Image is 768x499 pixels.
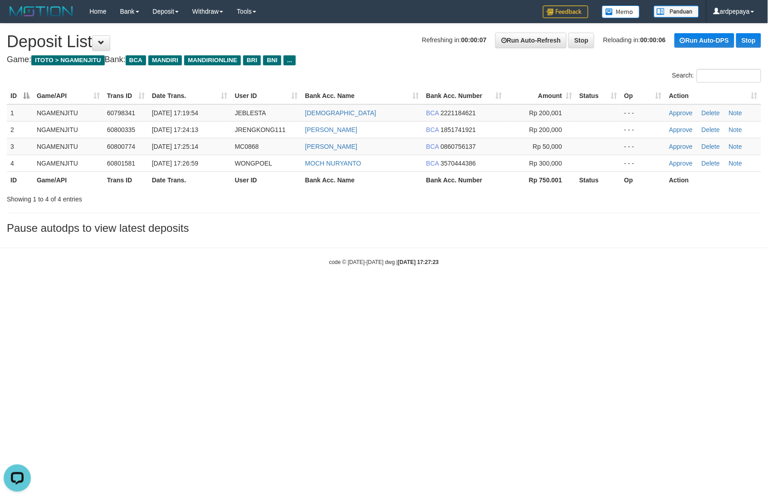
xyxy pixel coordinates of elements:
th: User ID [231,171,302,188]
a: Approve [669,143,693,150]
span: BCA [126,55,146,65]
div: Showing 1 to 4 of 4 entries [7,191,313,204]
th: Game/API [33,171,103,188]
a: Approve [669,160,693,167]
span: ... [284,55,296,65]
th: Rp 750.001 [505,171,576,188]
label: Search: [672,69,761,83]
td: 4 [7,155,33,171]
small: code © [DATE]-[DATE] dwg | [329,259,439,265]
span: MANDIRI [148,55,182,65]
span: Copy 1851741921 to clipboard [440,126,476,133]
a: Note [729,126,743,133]
th: Trans ID: activate to sort column ascending [103,88,148,104]
th: User ID: activate to sort column ascending [231,88,302,104]
th: Bank Acc. Number: activate to sort column ascending [422,88,505,104]
a: [PERSON_NAME] [305,143,357,150]
span: Copy 2221184621 to clipboard [440,109,476,117]
strong: [DATE] 17:27:23 [398,259,439,265]
a: MOCH NURYANTO [305,160,362,167]
th: Status [576,171,621,188]
span: WONGPOEL [235,160,272,167]
a: Note [729,109,743,117]
a: Note [729,160,743,167]
a: Approve [669,109,693,117]
a: Stop [736,33,761,48]
td: - - - [621,155,665,171]
span: 60800774 [107,143,135,150]
th: Date Trans. [148,171,231,188]
h4: Game: Bank: [7,55,761,64]
h1: Deposit List [7,33,761,51]
td: 1 [7,104,33,122]
td: NGAMENJITU [33,138,103,155]
th: ID: activate to sort column descending [7,88,33,104]
span: BCA [426,143,439,150]
img: Feedback.jpg [543,5,588,18]
button: Open LiveChat chat widget [4,4,31,31]
span: Reloading in: [603,36,666,44]
th: Action: activate to sort column ascending [665,88,761,104]
img: panduan.png [654,5,699,18]
a: Stop [568,33,594,48]
span: BCA [426,160,439,167]
span: 60801581 [107,160,135,167]
td: - - - [621,121,665,138]
td: NGAMENJITU [33,155,103,171]
strong: 00:00:06 [641,36,666,44]
span: ITOTO > NGAMENJITU [31,55,105,65]
a: Delete [702,160,720,167]
td: NGAMENJITU [33,104,103,122]
th: Date Trans.: activate to sort column ascending [148,88,231,104]
span: Refreshing in: [422,36,486,44]
span: BCA [426,109,439,117]
th: Bank Acc. Number [422,171,505,188]
th: Bank Acc. Name: activate to sort column ascending [302,88,423,104]
span: JRENGKONG111 [235,126,286,133]
th: Op: activate to sort column ascending [621,88,665,104]
span: Copy 0860756137 to clipboard [440,143,476,150]
span: BRI [243,55,261,65]
a: [DEMOGRAPHIC_DATA] [305,109,377,117]
th: Game/API: activate to sort column ascending [33,88,103,104]
span: [DATE] 17:26:59 [152,160,198,167]
span: Rp 300,000 [529,160,562,167]
th: ID [7,171,33,188]
img: Button%20Memo.svg [602,5,640,18]
span: Rp 200,001 [529,109,562,117]
span: BNI [263,55,281,65]
h3: Pause autodps to view latest deposits [7,222,761,234]
th: Status: activate to sort column ascending [576,88,621,104]
td: 2 [7,121,33,138]
strong: 00:00:07 [461,36,487,44]
td: 3 [7,138,33,155]
a: Run Auto-Refresh [495,33,567,48]
td: NGAMENJITU [33,121,103,138]
span: [DATE] 17:24:13 [152,126,198,133]
span: Rp 200,000 [529,126,562,133]
img: MOTION_logo.png [7,5,76,18]
span: MC0868 [235,143,259,150]
td: - - - [621,104,665,122]
td: - - - [621,138,665,155]
input: Search: [697,69,761,83]
span: 60800335 [107,126,135,133]
a: [PERSON_NAME] [305,126,357,133]
span: Copy 3570444386 to clipboard [440,160,476,167]
span: [DATE] 17:19:54 [152,109,198,117]
a: Run Auto-DPS [675,33,734,48]
a: Delete [702,109,720,117]
a: Delete [702,126,720,133]
span: MANDIRIONLINE [184,55,241,65]
th: Op [621,171,665,188]
th: Action [665,171,761,188]
span: [DATE] 17:25:14 [152,143,198,150]
a: Delete [702,143,720,150]
span: BCA [426,126,439,133]
a: Note [729,143,743,150]
th: Amount: activate to sort column ascending [505,88,576,104]
span: JEBLESTA [235,109,266,117]
a: Approve [669,126,693,133]
span: 60798341 [107,109,135,117]
th: Bank Acc. Name [302,171,423,188]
